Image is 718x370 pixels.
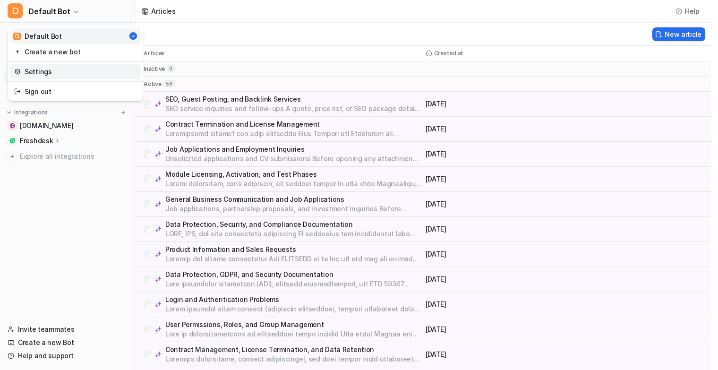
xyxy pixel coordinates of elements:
a: Settings [10,64,141,79]
a: Sign out [10,84,141,99]
div: DDefault Bot [8,26,144,101]
img: reset [14,67,21,77]
div: Default Bot [13,31,62,41]
span: Default Bot [28,5,70,18]
img: reset [14,86,21,96]
span: D [13,33,21,40]
img: reset [14,47,21,57]
a: Create a new bot [10,44,141,60]
span: D [8,3,23,18]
